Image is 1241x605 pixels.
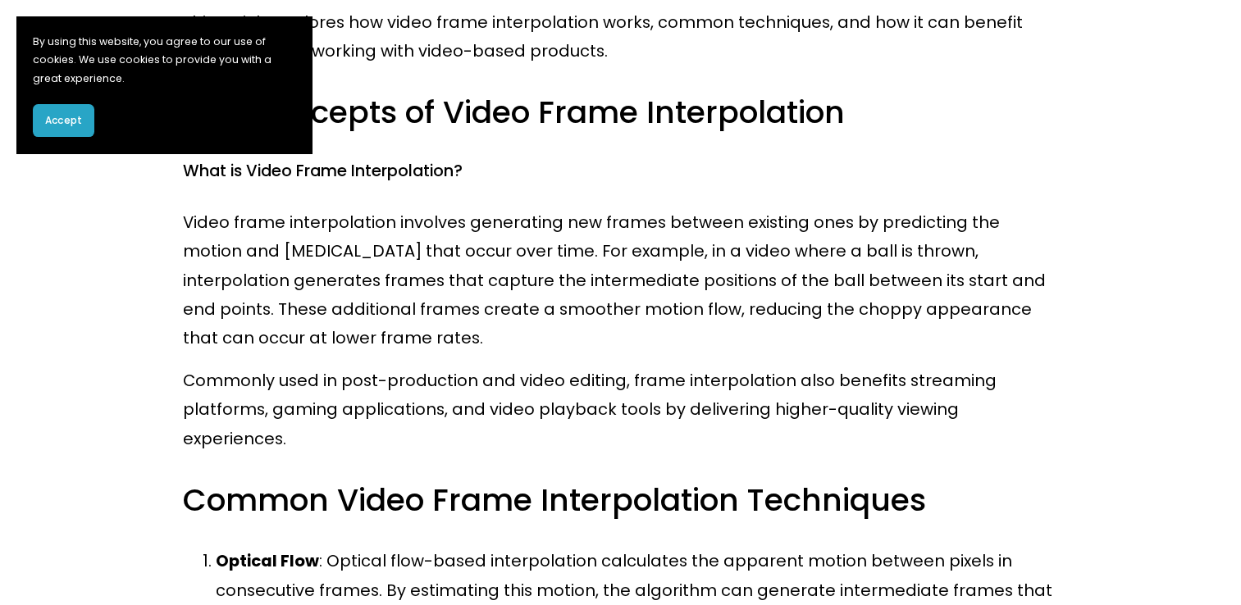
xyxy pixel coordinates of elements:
h3: Key Concepts of Video Frame Interpolation [183,92,1058,133]
p: By using this website, you agree to our use of cookies. We use cookies to provide you with a grea... [33,33,295,88]
p: Video frame interpolation involves generating new frames between existing ones by predicting the ... [183,208,1058,353]
h3: Common Video Frame Interpolation Techniques [183,480,1058,521]
p: Commonly used in post-production and video editing, frame interpolation also benefits streaming p... [183,366,1058,453]
p: This article explores how video frame interpolation works, common techniques, and how it can bene... [183,8,1058,66]
section: Cookie banner [16,16,312,153]
h4: What is Video Frame Interpolation? [183,160,1058,182]
strong: Optical Flow [216,549,319,572]
span: Accept [45,113,82,128]
button: Accept [33,104,94,137]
